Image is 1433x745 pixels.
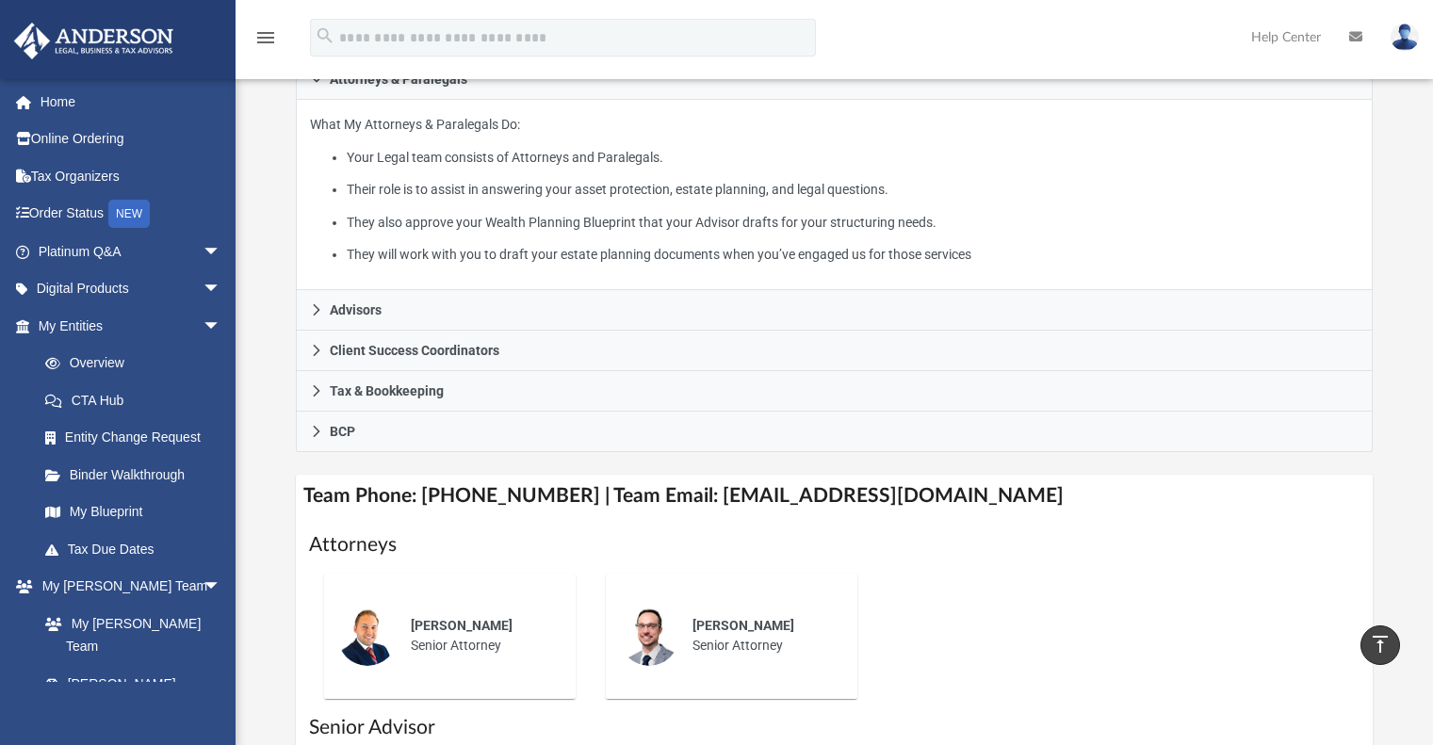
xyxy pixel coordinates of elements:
[26,665,240,725] a: [PERSON_NAME] System
[330,384,444,397] span: Tax & Bookkeeping
[26,456,250,494] a: Binder Walkthrough
[619,606,679,666] img: thumbnail
[13,233,250,270] a: Platinum Q&Aarrow_drop_down
[296,371,1374,412] a: Tax & Bookkeeping
[13,568,240,606] a: My [PERSON_NAME] Teamarrow_drop_down
[347,146,1360,170] li: Your Legal team consists of Attorneys and Paralegals.
[296,412,1374,452] a: BCP
[13,195,250,234] a: Order StatusNEW
[8,23,179,59] img: Anderson Advisors Platinum Portal
[13,83,250,121] a: Home
[296,290,1374,331] a: Advisors
[13,121,250,158] a: Online Ordering
[26,530,250,568] a: Tax Due Dates
[347,211,1360,235] li: They also approve your Wealth Planning Blueprint that your Advisor drafts for your structuring ne...
[310,113,1360,267] p: What My Attorneys & Paralegals Do:
[347,243,1360,267] li: They will work with you to draft your estate planning documents when you’ve engaged us for those ...
[296,100,1374,291] div: Attorneys & Paralegals
[13,270,250,308] a: Digital Productsarrow_drop_down
[296,331,1374,371] a: Client Success Coordinators
[296,475,1374,517] h4: Team Phone: [PHONE_NUMBER] | Team Email: [EMAIL_ADDRESS][DOMAIN_NAME]
[347,178,1360,202] li: Their role is to assist in answering your asset protection, estate planning, and legal questions.
[203,568,240,607] span: arrow_drop_down
[330,344,499,357] span: Client Success Coordinators
[203,270,240,309] span: arrow_drop_down
[1391,24,1419,51] img: User Pic
[679,603,844,669] div: Senior Attorney
[203,233,240,271] span: arrow_drop_down
[330,73,467,86] span: Attorneys & Paralegals
[309,714,1360,741] h1: Senior Advisor
[203,307,240,346] span: arrow_drop_down
[26,494,240,531] a: My Blueprint
[254,26,277,49] i: menu
[13,157,250,195] a: Tax Organizers
[309,531,1360,559] h1: Attorneys
[26,381,250,419] a: CTA Hub
[411,618,513,633] span: [PERSON_NAME]
[254,36,277,49] a: menu
[13,307,250,345] a: My Entitiesarrow_drop_down
[398,603,562,669] div: Senior Attorney
[330,425,355,438] span: BCP
[26,345,250,382] a: Overview
[26,419,250,457] a: Entity Change Request
[337,606,398,666] img: thumbnail
[108,200,150,228] div: NEW
[26,605,231,665] a: My [PERSON_NAME] Team
[330,303,382,316] span: Advisors
[315,25,335,46] i: search
[1369,633,1392,656] i: vertical_align_top
[1360,625,1400,665] a: vertical_align_top
[692,618,794,633] span: [PERSON_NAME]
